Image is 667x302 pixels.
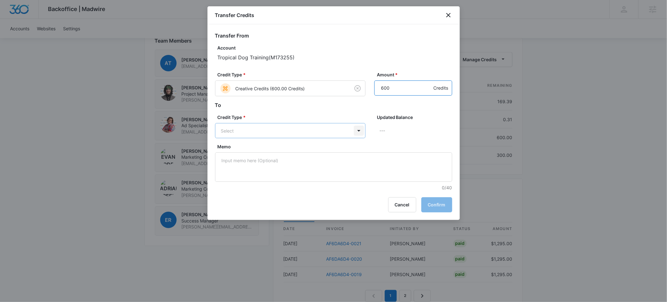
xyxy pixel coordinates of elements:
[218,71,368,78] label: Credit Type
[215,101,452,109] h2: To
[218,54,452,61] p: Tropical Dog Training ( M173255 )
[377,114,455,121] label: Updated Balance
[377,71,455,78] label: Amount
[215,11,255,19] h1: Transfer Credits
[236,85,305,92] p: Creative Credits (600.00 Credits)
[353,83,363,93] button: Clear
[434,80,448,96] div: Credits
[218,184,452,191] p: 0/40
[445,11,452,19] button: close
[218,143,455,150] label: Memo
[221,127,344,134] div: Select
[218,114,368,121] label: Credit Type
[215,32,452,39] h2: Transfer From
[218,44,452,51] p: Account
[388,197,416,212] button: Cancel
[379,123,452,138] p: ---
